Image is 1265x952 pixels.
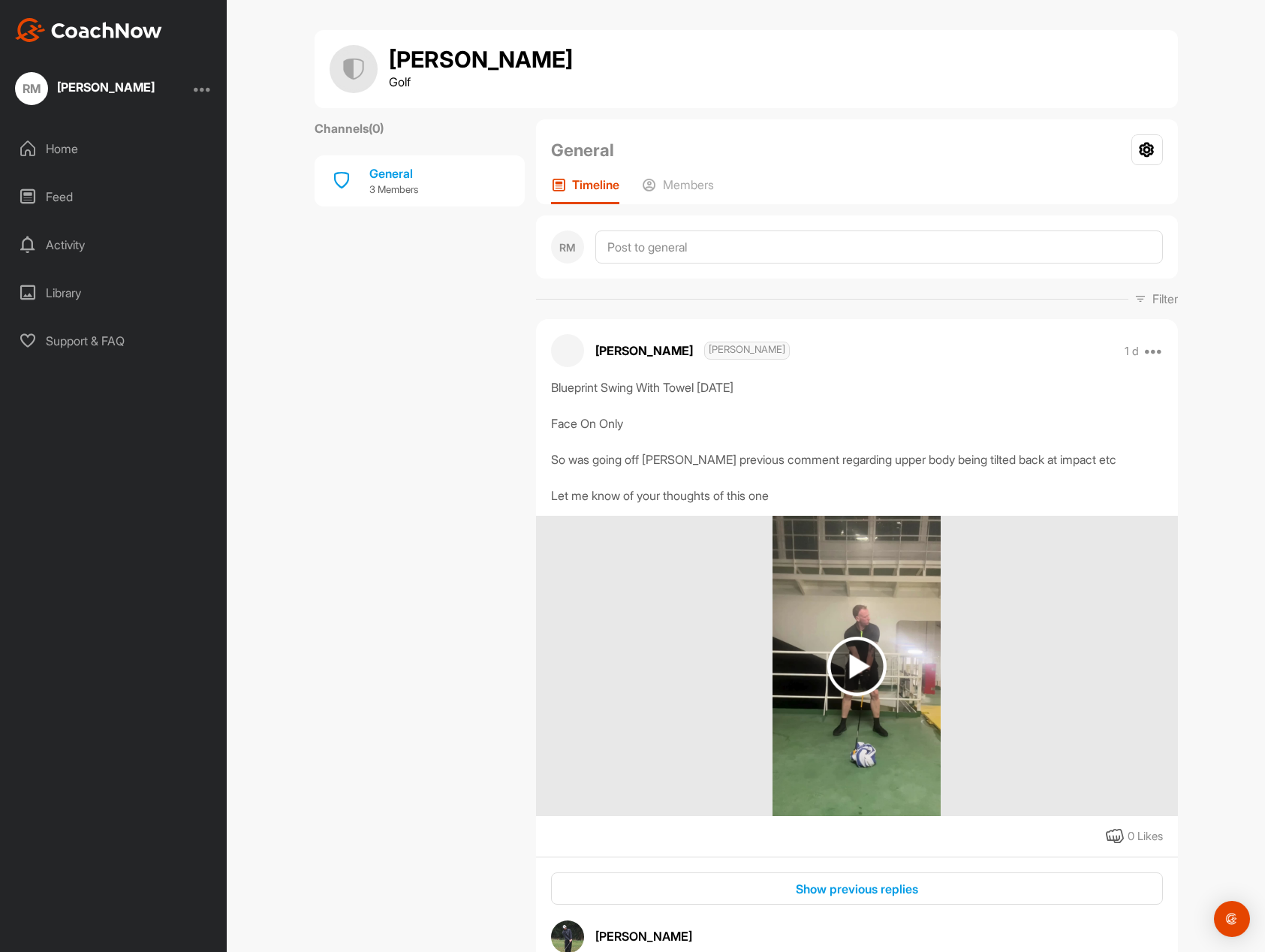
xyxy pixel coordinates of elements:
h1: [PERSON_NAME] [389,47,573,73]
div: Library [8,274,220,312]
div: RM [15,72,48,105]
div: Open Intercom Messenger [1214,901,1250,937]
div: Feed [8,178,220,215]
div: 0 Likes [1128,828,1163,845]
p: Filter [1152,290,1178,308]
img: CoachNow [15,18,162,42]
div: Support & FAQ [8,322,220,360]
p: Members [663,177,714,192]
div: Blueprint Swing With Towel [DATE] Face On Only So was going off [PERSON_NAME] previous comment re... [551,378,1163,505]
img: play [827,637,887,696]
h2: General [551,137,614,163]
p: [PERSON_NAME] [595,342,791,360]
div: General [369,164,418,182]
span: [PERSON_NAME] [704,342,791,360]
div: Activity [8,226,220,264]
p: Golf [389,73,573,91]
label: Channels ( 0 ) [315,119,384,137]
p: 1 d [1125,344,1139,359]
img: group [330,45,378,93]
img: media [773,516,941,816]
div: RM [551,230,584,264]
button: Show previous replies [551,872,1163,905]
p: Timeline [572,177,619,192]
div: [PERSON_NAME] [57,81,155,93]
div: Home [8,130,220,167]
div: [PERSON_NAME] [595,927,1163,945]
p: 3 Members [369,182,418,197]
div: Show previous replies [563,880,1151,898]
